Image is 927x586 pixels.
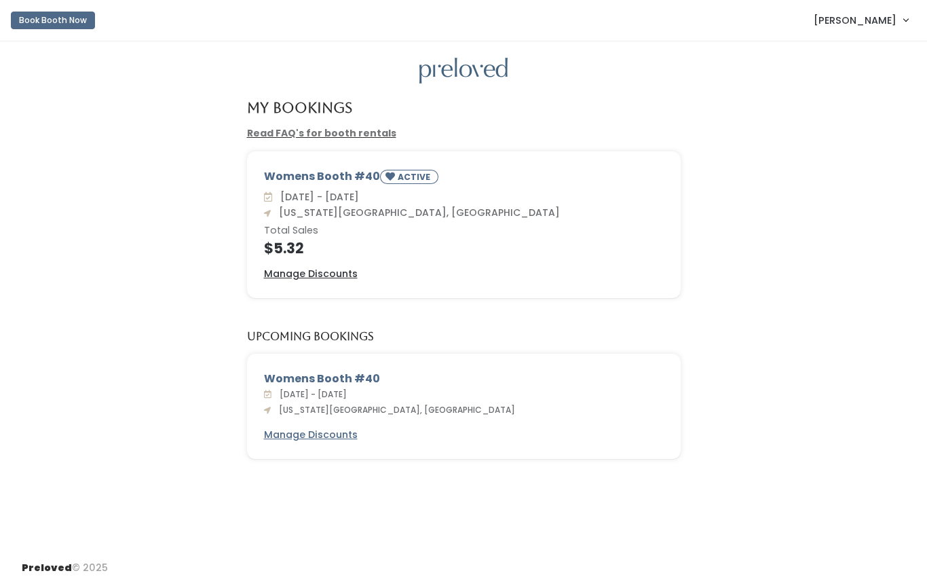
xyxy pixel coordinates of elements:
[22,550,108,575] div: © 2025
[273,206,560,219] span: [US_STATE][GEOGRAPHIC_DATA], [GEOGRAPHIC_DATA]
[11,5,95,35] a: Book Booth Now
[398,171,433,183] small: ACTIVE
[264,428,358,442] a: Manage Discounts
[274,388,347,400] span: [DATE] - [DATE]
[264,225,664,236] h6: Total Sales
[275,190,359,204] span: [DATE] - [DATE]
[264,267,358,280] u: Manage Discounts
[247,331,374,343] h5: Upcoming Bookings
[247,126,396,140] a: Read FAQ's for booth rentals
[22,561,72,574] span: Preloved
[264,428,358,441] u: Manage Discounts
[419,58,508,84] img: preloved logo
[247,100,352,115] h4: My Bookings
[264,267,358,281] a: Manage Discounts
[264,168,664,189] div: Womens Booth #40
[800,5,922,35] a: [PERSON_NAME]
[264,240,664,256] h4: $5.32
[273,404,515,416] span: [US_STATE][GEOGRAPHIC_DATA], [GEOGRAPHIC_DATA]
[264,371,664,387] div: Womens Booth #40
[814,13,896,28] span: [PERSON_NAME]
[11,12,95,29] button: Book Booth Now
